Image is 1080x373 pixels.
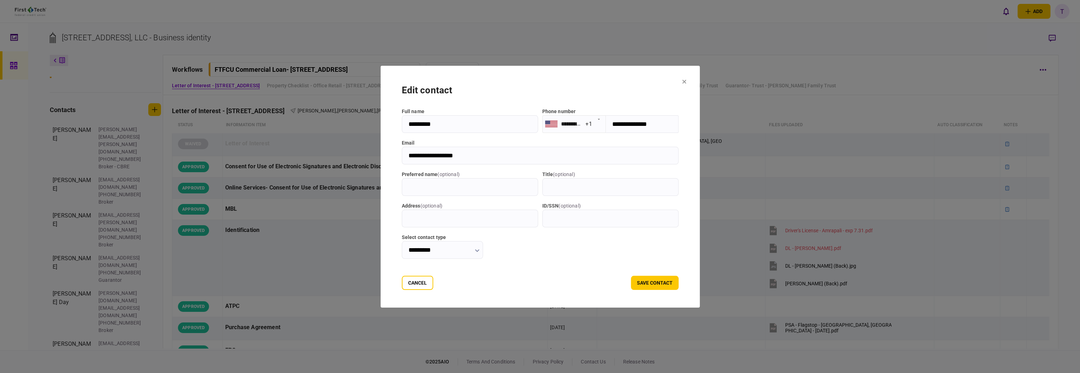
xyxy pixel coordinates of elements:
[402,178,538,196] input: Preferred name
[545,121,557,127] img: us
[542,210,679,227] input: ID/SSN
[402,234,483,241] label: Select contact type
[559,203,580,209] span: ( optional )
[542,171,679,178] label: title
[402,171,538,178] label: Preferred name
[631,276,679,290] button: save contact
[402,115,538,133] input: full name
[437,171,459,177] span: ( optional )
[420,203,442,209] span: ( optional )
[594,114,604,124] button: Open
[542,109,576,114] label: Phone number
[402,108,538,115] label: full name
[402,83,679,97] div: edit contact
[585,120,592,128] div: +1
[402,241,483,259] input: Select contact type
[402,276,433,290] button: Cancel
[542,202,679,210] label: ID/SSN
[402,210,538,227] input: address
[402,147,679,164] input: email
[553,171,575,177] span: ( optional )
[542,178,679,196] input: title
[402,202,538,210] label: address
[402,139,679,147] label: email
